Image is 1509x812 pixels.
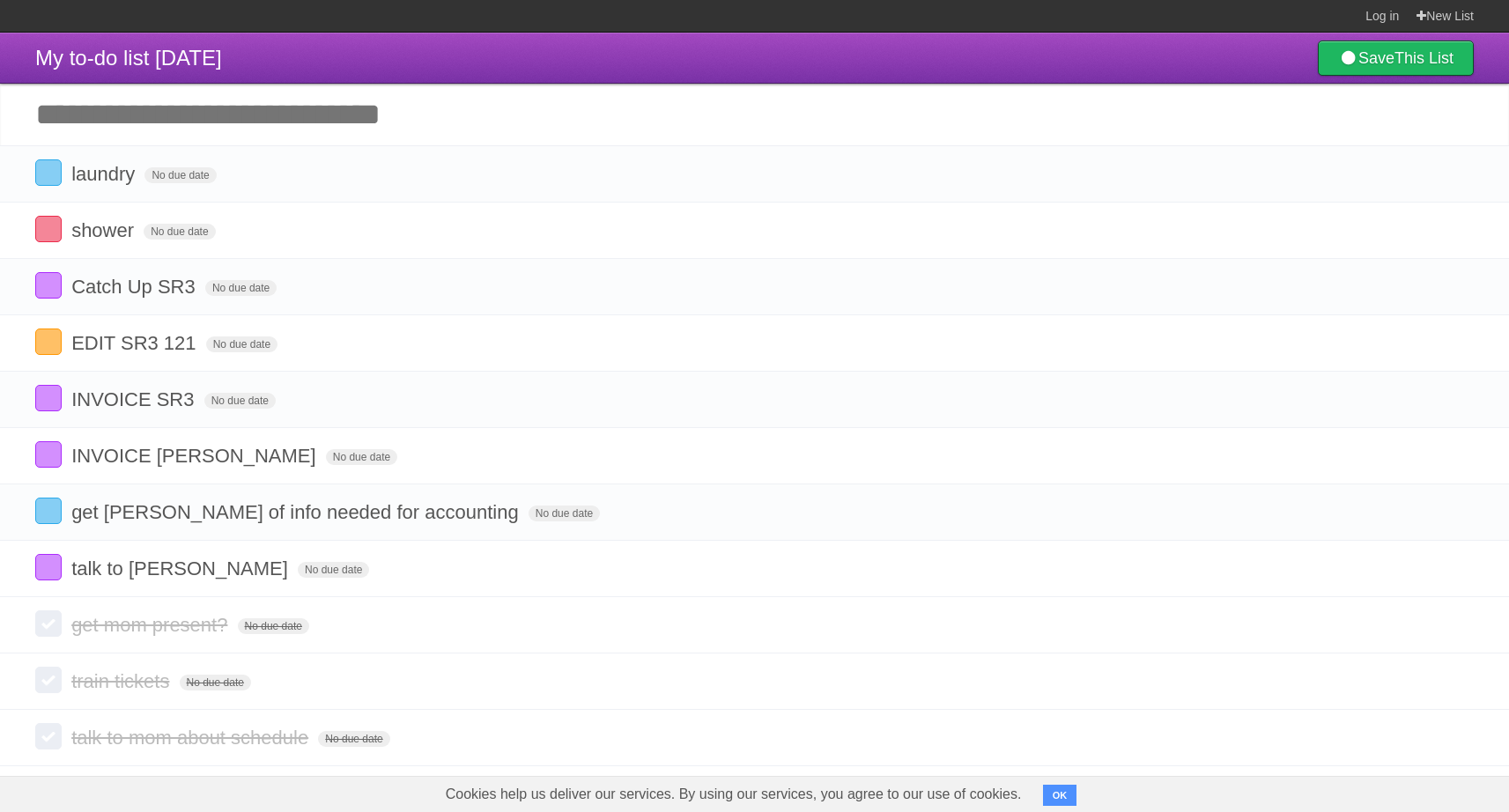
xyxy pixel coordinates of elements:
[35,610,62,637] label: Done
[1318,41,1474,76] a: SaveThis List
[204,393,276,409] span: No due date
[71,727,313,749] span: talk to mom about schedule
[35,159,62,186] label: Done
[35,441,62,468] label: Done
[1043,785,1077,806] button: OK
[35,498,62,524] label: Done
[298,562,369,578] span: No due date
[71,163,139,185] span: laundry
[35,216,62,242] label: Done
[1394,49,1454,67] b: This List
[71,388,198,410] span: INVOICE SR3
[35,667,62,693] label: Done
[71,445,321,467] span: INVOICE [PERSON_NAME]
[205,280,277,296] span: No due date
[144,167,216,183] span: No due date
[326,449,397,465] span: No due date
[71,219,138,241] span: shower
[71,276,200,298] span: Catch Up SR3
[428,777,1039,812] span: Cookies help us deliver our services. By using our services, you agree to our use of cookies.
[238,618,309,634] span: No due date
[206,336,277,352] span: No due date
[71,670,174,692] span: train tickets
[35,385,62,411] label: Done
[35,328,62,355] label: Done
[35,723,62,749] label: Done
[71,501,523,523] span: get [PERSON_NAME] of info needed for accounting
[71,614,232,636] span: get mom present?
[35,554,62,580] label: Done
[144,224,215,240] span: No due date
[180,675,251,690] span: No due date
[318,731,389,747] span: No due date
[35,46,222,70] span: My to-do list [DATE]
[71,332,200,354] span: EDIT SR3 121
[35,272,62,299] label: Done
[529,506,600,521] span: No due date
[71,557,292,579] span: talk to [PERSON_NAME]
